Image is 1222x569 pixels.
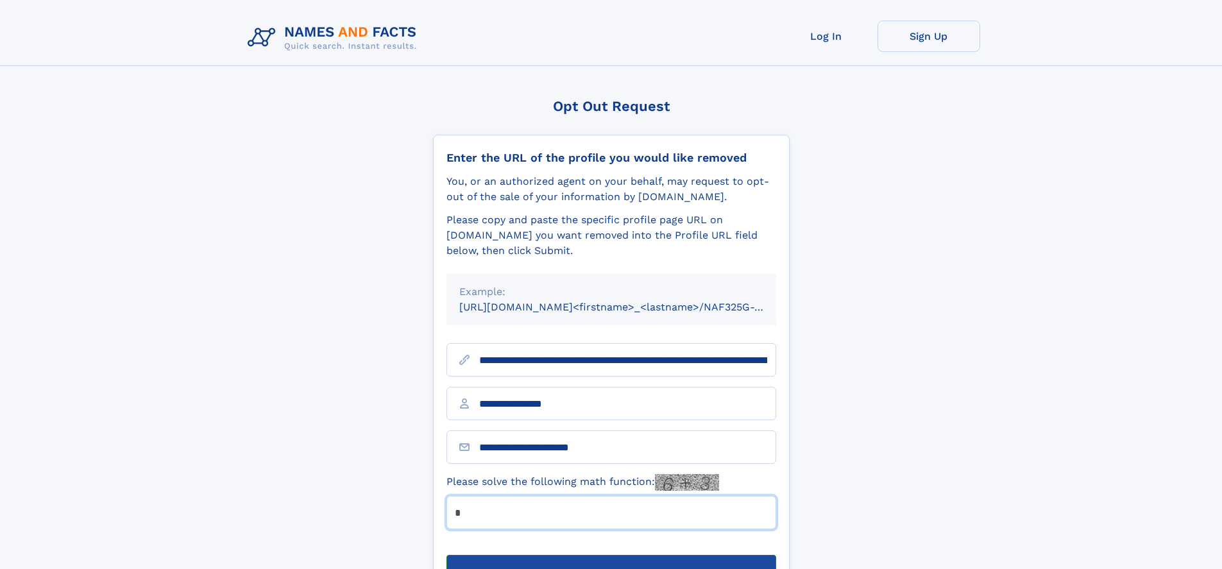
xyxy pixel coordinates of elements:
div: Opt Out Request [433,98,790,114]
label: Please solve the following math function: [446,474,719,491]
a: Sign Up [878,21,980,52]
div: Example: [459,284,763,300]
div: Please copy and paste the specific profile page URL on [DOMAIN_NAME] you want removed into the Pr... [446,212,776,259]
small: [URL][DOMAIN_NAME]<firstname>_<lastname>/NAF325G-xxxxxxxx [459,301,801,313]
a: Log In [775,21,878,52]
div: Enter the URL of the profile you would like removed [446,151,776,165]
div: You, or an authorized agent on your behalf, may request to opt-out of the sale of your informatio... [446,174,776,205]
img: Logo Names and Facts [242,21,427,55]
